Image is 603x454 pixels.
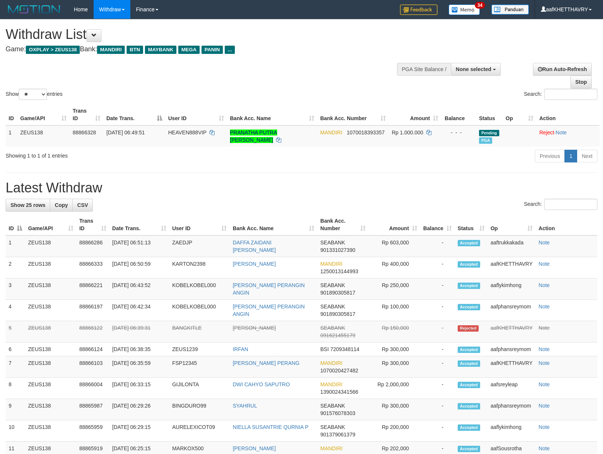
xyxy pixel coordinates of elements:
td: AURELEXICOT09 [169,420,230,442]
span: CSV [77,202,88,208]
a: SYAHRUL [233,403,257,409]
button: None selected [451,63,501,76]
span: Copy 7209348114 to clipboard [330,346,360,352]
a: Stop [570,76,592,88]
span: [DATE] 06:49:51 [106,130,145,135]
span: Rejected [458,325,479,332]
td: FSP12345 [169,356,230,378]
a: Reject [539,130,554,135]
a: [PERSON_NAME] PERANGIN ANGIN [233,282,304,296]
span: Rp 1.000.000 [392,130,423,135]
td: 88866197 [76,300,109,321]
div: - - - [444,129,473,136]
a: PRANATHA PUTRA [PERSON_NAME] [230,130,277,143]
span: Copy 1390024341566 to clipboard [320,389,358,395]
th: Status [476,104,503,125]
a: Run Auto-Refresh [533,63,592,76]
span: Show 25 rows [10,202,45,208]
td: - [420,300,455,321]
td: 88866004 [76,378,109,399]
a: [PERSON_NAME] [233,445,276,451]
td: aafKHETTHAVRY [488,356,536,378]
td: 7 [6,356,25,378]
td: 4 [6,300,25,321]
th: Action [536,214,597,235]
td: KOBELKOBEL000 [169,278,230,300]
td: ZEUS1239 [169,342,230,356]
td: 3 [6,278,25,300]
label: Show entries [6,89,63,100]
td: ZEUS138 [25,278,76,300]
img: panduan.png [491,4,529,15]
a: Next [577,150,597,162]
span: BSI [320,346,329,352]
td: Rp 150,000 [369,321,420,342]
span: Accepted [458,424,480,431]
span: Accepted [458,403,480,409]
div: Showing 1 to 1 of 1 entries [6,149,246,159]
td: aafphansreymom [488,342,536,356]
a: Note [539,403,550,409]
th: Bank Acc. Number: activate to sort column ascending [317,214,369,235]
td: Rp 300,000 [369,356,420,378]
a: Note [539,282,550,288]
td: - [420,378,455,399]
a: Note [556,130,567,135]
a: Note [539,381,550,387]
th: ID: activate to sort column descending [6,214,25,235]
span: MANDIRI [320,360,342,366]
th: Bank Acc. Name: activate to sort column ascending [227,104,317,125]
span: SEABANK [320,240,345,246]
a: Note [539,304,550,310]
td: aaflykimhong [488,420,536,442]
span: SEABANK [320,304,345,310]
td: [DATE] 06:29:15 [109,420,169,442]
th: Game/API: activate to sort column ascending [25,214,76,235]
a: Previous [535,150,565,162]
td: 88865987 [76,399,109,420]
td: 88866103 [76,356,109,378]
span: MANDIRI [320,445,342,451]
span: Copy 1070020427482 to clipboard [320,368,358,374]
a: IRFAN [233,346,248,352]
th: Date Trans.: activate to sort column descending [103,104,165,125]
td: Rp 100,000 [369,300,420,321]
input: Search: [544,199,597,210]
td: [DATE] 06:51:13 [109,235,169,257]
a: Note [539,346,550,352]
a: Note [539,240,550,246]
td: 1 [6,235,25,257]
span: OXPLAY > ZEUS138 [26,46,80,54]
td: - [420,356,455,378]
td: [DATE] 06:43:52 [109,278,169,300]
td: [DATE] 06:29:26 [109,399,169,420]
span: 34 [475,2,485,9]
span: BTN [127,46,143,54]
td: ZEUS138 [25,420,76,442]
td: ZEUS138 [25,257,76,278]
span: MANDIRI [97,46,125,54]
td: Rp 400,000 [369,257,420,278]
td: - [420,321,455,342]
td: aafphansreymom [488,300,536,321]
span: Copy 091621455179 to clipboard [320,332,355,338]
th: ID [6,104,17,125]
td: 88866124 [76,342,109,356]
td: KOBELKOBEL000 [169,300,230,321]
h1: Latest Withdraw [6,180,597,195]
th: Game/API: activate to sort column ascending [17,104,70,125]
th: User ID: activate to sort column ascending [169,214,230,235]
td: aafKHETTHAVRY [488,257,536,278]
span: MANDIRI [320,381,342,387]
h1: Withdraw List [6,27,394,42]
span: 88866328 [73,130,96,135]
td: - [420,278,455,300]
a: [PERSON_NAME] PERANGIN ANGIN [233,304,304,317]
span: SEABANK [320,282,345,288]
img: Button%20Memo.svg [449,4,480,15]
td: [DATE] 06:50:59 [109,257,169,278]
td: 88866286 [76,235,109,257]
td: 88865959 [76,420,109,442]
a: [PERSON_NAME] [233,261,276,267]
td: ZEUS138 [25,321,76,342]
